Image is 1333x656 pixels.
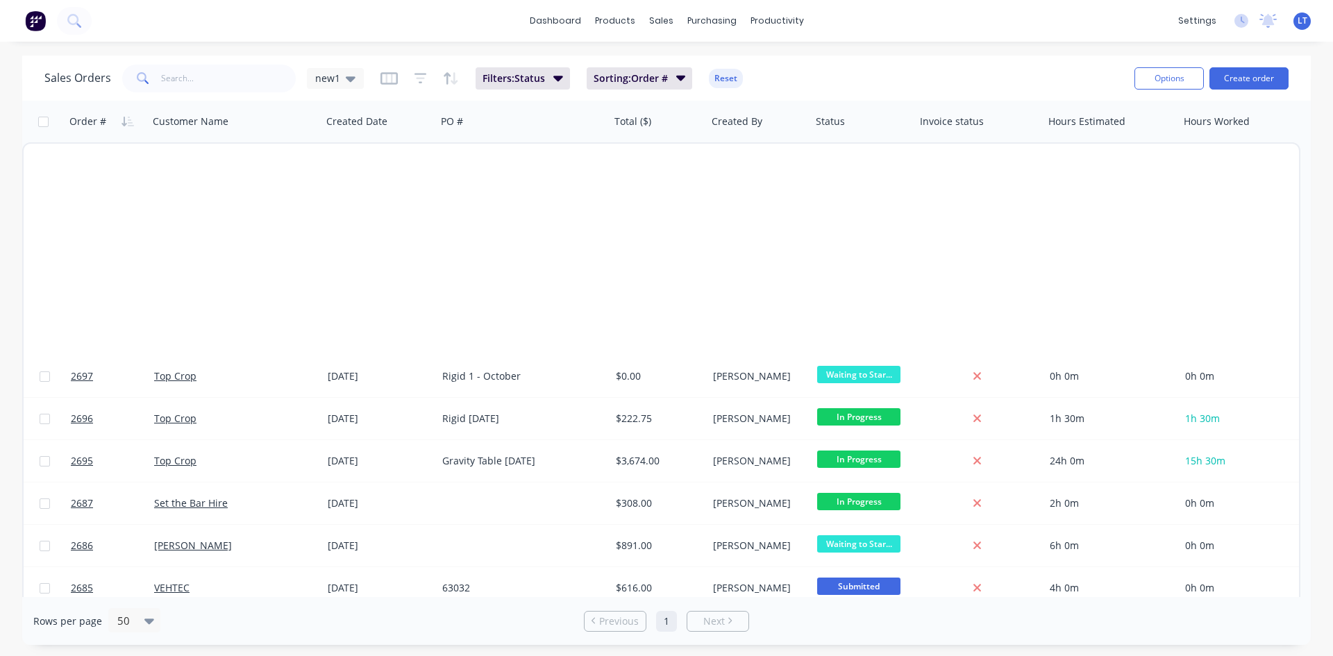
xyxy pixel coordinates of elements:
[71,369,93,383] span: 2697
[442,454,596,468] div: Gravity Table [DATE]
[154,412,196,425] a: Top Crop
[1209,67,1289,90] button: Create order
[616,496,698,510] div: $308.00
[154,369,196,382] a: Top Crop
[326,115,387,128] div: Created Date
[71,539,93,553] span: 2686
[71,496,93,510] span: 2687
[616,369,698,383] div: $0.00
[817,451,900,468] span: In Progress
[154,454,196,467] a: Top Crop
[441,115,463,128] div: PO #
[33,614,102,628] span: Rows per page
[328,369,431,383] div: [DATE]
[154,539,232,552] a: [PERSON_NAME]
[71,525,154,566] a: 2686
[578,611,755,632] ul: Pagination
[616,454,698,468] div: $3,674.00
[1185,496,1214,510] span: 0h 0m
[442,369,596,383] div: Rigid 1 - October
[1185,454,1225,467] span: 15h 30m
[713,412,801,426] div: [PERSON_NAME]
[816,115,845,128] div: Status
[680,10,744,31] div: purchasing
[1171,10,1223,31] div: settings
[1050,539,1168,553] div: 6h 0m
[1048,115,1125,128] div: Hours Estimated
[442,581,596,595] div: 63032
[585,614,646,628] a: Previous page
[154,496,228,510] a: Set the Bar Hire
[442,412,596,426] div: Rigid [DATE]
[1050,581,1168,595] div: 4h 0m
[1050,369,1168,383] div: 0h 0m
[817,535,900,553] span: Waiting to Star...
[713,539,801,553] div: [PERSON_NAME]
[709,69,743,88] button: Reset
[817,493,900,510] span: In Progress
[817,578,900,595] span: Submitted
[744,10,811,31] div: productivity
[1185,369,1214,382] span: 0h 0m
[1050,496,1168,510] div: 2h 0m
[616,581,698,595] div: $616.00
[616,539,698,553] div: $891.00
[328,412,431,426] div: [DATE]
[1185,539,1214,552] span: 0h 0m
[588,10,642,31] div: products
[920,115,984,128] div: Invoice status
[713,454,801,468] div: [PERSON_NAME]
[712,115,762,128] div: Created By
[328,496,431,510] div: [DATE]
[71,581,93,595] span: 2685
[44,72,111,85] h1: Sales Orders
[687,614,748,628] a: Next page
[642,10,680,31] div: sales
[713,581,801,595] div: [PERSON_NAME]
[616,412,698,426] div: $222.75
[656,611,677,632] a: Page 1 is your current page
[703,614,725,628] span: Next
[1185,581,1214,594] span: 0h 0m
[71,398,154,439] a: 2696
[328,539,431,553] div: [DATE]
[1185,412,1220,425] span: 1h 30m
[483,72,545,85] span: Filters: Status
[71,567,154,609] a: 2685
[599,614,639,628] span: Previous
[713,496,801,510] div: [PERSON_NAME]
[817,408,900,426] span: In Progress
[476,67,570,90] button: Filters:Status
[614,115,651,128] div: Total ($)
[71,412,93,426] span: 2696
[328,581,431,595] div: [DATE]
[817,366,900,383] span: Waiting to Star...
[315,71,340,85] span: new1
[69,115,106,128] div: Order #
[25,10,46,31] img: Factory
[161,65,296,92] input: Search...
[1298,15,1307,27] span: LT
[71,440,154,482] a: 2695
[1050,454,1168,468] div: 24h 0m
[71,454,93,468] span: 2695
[594,72,668,85] span: Sorting: Order #
[71,355,154,397] a: 2697
[713,369,801,383] div: [PERSON_NAME]
[1184,115,1250,128] div: Hours Worked
[154,581,190,594] a: VEHTEC
[71,482,154,524] a: 2687
[1050,412,1168,426] div: 1h 30m
[153,115,228,128] div: Customer Name
[523,10,588,31] a: dashboard
[587,67,693,90] button: Sorting:Order #
[1134,67,1204,90] button: Options
[328,454,431,468] div: [DATE]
